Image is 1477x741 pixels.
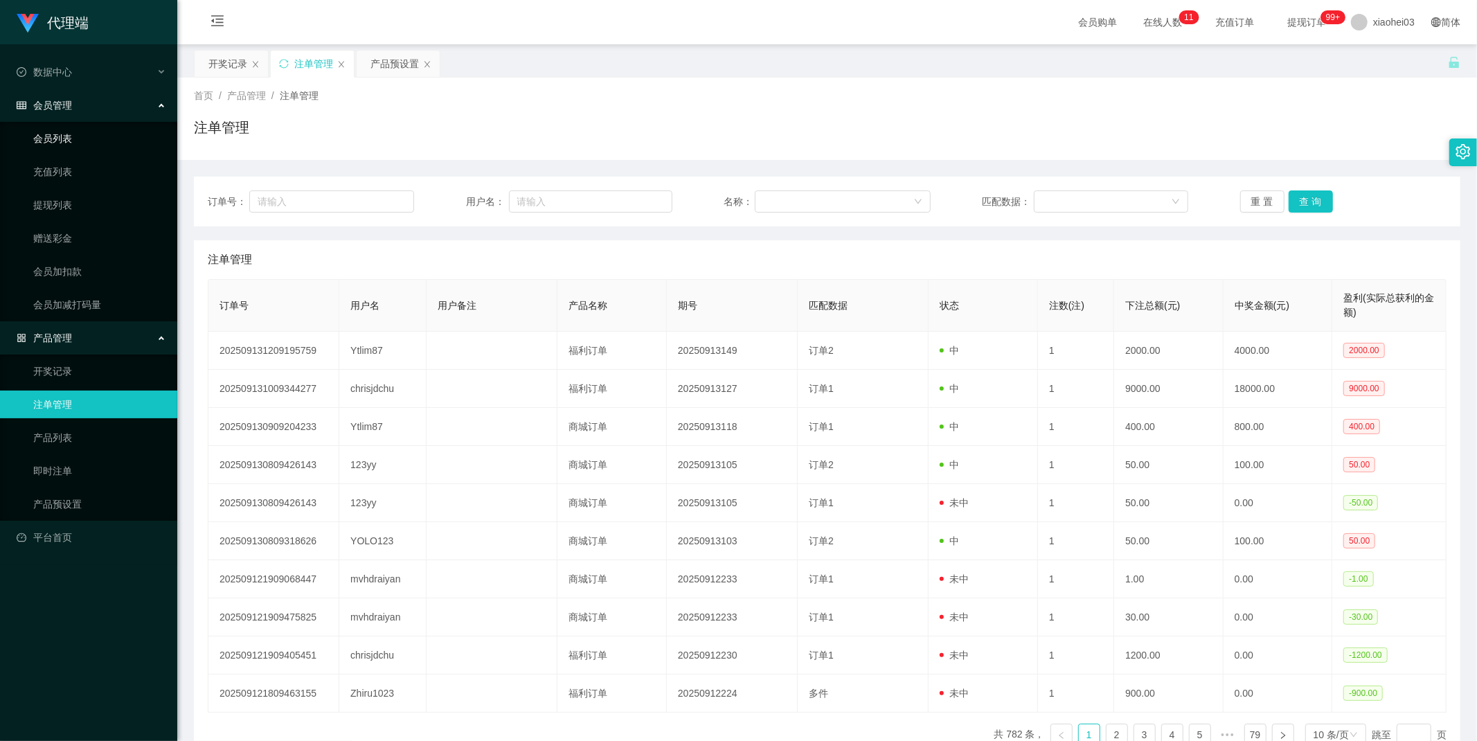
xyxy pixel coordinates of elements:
td: 0.00 [1224,484,1333,522]
td: 400.00 [1114,408,1224,446]
td: 1 [1038,484,1114,522]
td: 20250913105 [667,484,798,522]
span: 50.00 [1343,533,1375,548]
span: 中 [940,345,959,356]
span: 中 [940,383,959,394]
i: 图标: right [1279,731,1287,740]
td: Zhiru1023 [339,675,427,713]
td: 202509131209195759 [208,332,339,370]
p: 1 [1184,10,1189,24]
span: 未中 [940,497,969,508]
span: 订单2 [809,459,834,470]
span: 注数(注) [1049,300,1084,311]
td: 福利订单 [557,636,667,675]
td: 2000.00 [1114,332,1224,370]
td: 20250912233 [667,598,798,636]
i: 图标: close [337,60,346,69]
td: 100.00 [1224,522,1333,560]
span: -30.00 [1343,609,1378,625]
td: 0.00 [1224,675,1333,713]
span: 提现订单 [1280,17,1333,27]
sup: 1186 [1321,10,1345,24]
td: Ytlim87 [339,332,427,370]
span: 订单号 [220,300,249,311]
h1: 代理端 [47,1,89,45]
h1: 注单管理 [194,117,249,138]
span: 未中 [940,573,969,584]
span: 产品管理 [227,90,266,101]
span: 注单管理 [280,90,319,101]
span: 中 [940,535,959,546]
input: 请输入 [509,190,672,213]
span: 数据中心 [17,66,72,78]
a: 会员列表 [33,125,166,152]
span: 首页 [194,90,213,101]
td: 商城订单 [557,598,667,636]
a: 开奖记录 [33,357,166,385]
td: 福利订单 [557,370,667,408]
td: 50.00 [1114,446,1224,484]
span: 期号 [678,300,697,311]
td: 0.00 [1224,636,1333,675]
span: 中 [940,459,959,470]
span: 用户名 [350,300,379,311]
td: YOLO123 [339,522,427,560]
td: 50.00 [1114,484,1224,522]
td: 福利订单 [557,332,667,370]
span: 匹配数据： [982,195,1034,209]
span: 充值订单 [1208,17,1261,27]
td: 202509121809463155 [208,675,339,713]
td: 20250913103 [667,522,798,560]
td: 商城订单 [557,446,667,484]
a: 产品预设置 [33,490,166,518]
i: 图标: check-circle-o [17,67,26,77]
td: 20250913149 [667,332,798,370]
sup: 11 [1179,10,1199,24]
a: 会员加减打码量 [33,291,166,319]
span: 会员管理 [17,100,72,111]
span: 盈利(实际总获利的金额) [1343,292,1434,318]
td: 20250913118 [667,408,798,446]
span: 400.00 [1343,419,1380,434]
td: 4000.00 [1224,332,1333,370]
span: 名称： [724,195,755,209]
td: 18000.00 [1224,370,1333,408]
td: 1200.00 [1114,636,1224,675]
td: mvhdraiyan [339,598,427,636]
i: 图标: global [1431,17,1441,27]
td: 202509131009344277 [208,370,339,408]
td: 20250913127 [667,370,798,408]
a: 赠送彩金 [33,224,166,252]
td: 商城订单 [557,408,667,446]
span: 下注总额(元) [1125,300,1180,311]
span: 未中 [940,688,969,699]
span: 订单1 [809,650,834,661]
span: / [271,90,274,101]
p: 1 [1189,10,1194,24]
span: 用户备注 [438,300,476,311]
i: 图标: menu-fold [194,1,241,45]
span: 在线人数 [1136,17,1189,27]
span: 订单1 [809,611,834,623]
td: 1 [1038,675,1114,713]
td: 1 [1038,522,1114,560]
i: 图标: sync [279,59,289,69]
td: 1 [1038,636,1114,675]
td: 50.00 [1114,522,1224,560]
button: 重 置 [1240,190,1284,213]
td: 20250913105 [667,446,798,484]
td: 1.00 [1114,560,1224,598]
span: 订单2 [809,535,834,546]
i: 图标: down [914,197,922,207]
td: 9000.00 [1114,370,1224,408]
td: chrisjdchu [339,370,427,408]
td: 福利订单 [557,675,667,713]
td: 202509121909405451 [208,636,339,675]
span: 2000.00 [1343,343,1384,358]
img: logo.9652507e.png [17,14,39,33]
a: 代理端 [17,17,89,28]
td: 0.00 [1224,560,1333,598]
span: 用户名： [466,195,509,209]
span: 产品名称 [569,300,607,311]
span: 订单1 [809,421,834,432]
